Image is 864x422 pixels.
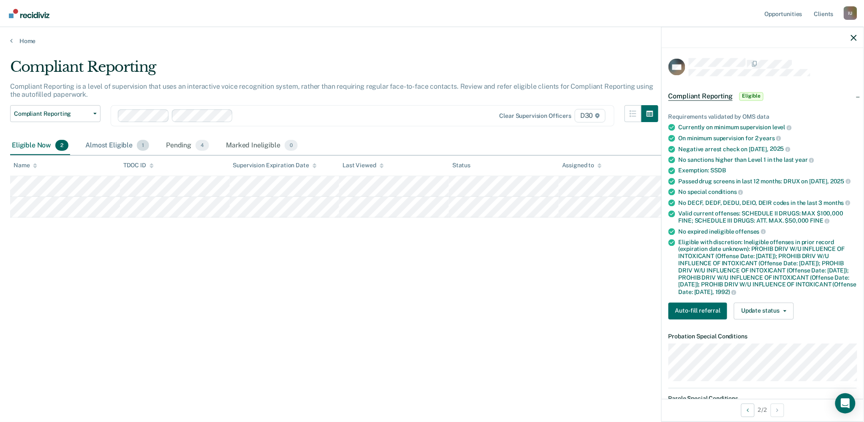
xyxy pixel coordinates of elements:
[830,178,850,185] span: 2025
[736,228,766,235] span: offenses
[679,177,857,185] div: Passed drug screens in last 12 months: DRUX on [DATE],
[9,9,49,18] img: Recidiviz
[668,113,857,120] div: Requirements validated by OMS data
[164,136,211,155] div: Pending
[679,199,857,207] div: No DECF, DEDF, DEDU, DEIO, DEIR codes in the last 3
[708,189,743,196] span: conditions
[760,135,781,142] span: years
[10,82,653,98] p: Compliant Reporting is a level of supervision that uses an interactive voice recognition system, ...
[679,124,857,131] div: Currently on minimum supervision
[575,109,605,123] span: D30
[679,210,857,224] div: Valid current offenses: SCHEDULE II DRUGS: MAX $100,000 FINE; SCHEDULE III DRUGS: ATT. MAX. $50,000
[662,83,864,110] div: Compliant ReportingEligible
[668,302,727,319] button: Auto-fill referral
[10,58,658,82] div: Compliant Reporting
[824,199,850,206] span: months
[668,92,733,101] span: Compliant Reporting
[734,302,793,319] button: Update status
[710,167,725,174] span: SSDB
[772,124,791,131] span: level
[679,156,857,164] div: No sanctions higher than Level 1 in the last
[668,333,857,340] dt: Probation Special Conditions
[14,110,90,117] span: Compliant Reporting
[285,140,298,151] span: 0
[679,135,857,142] div: On minimum supervision for 2
[835,393,856,414] div: Open Intercom Messenger
[810,218,830,224] span: FINE
[10,37,854,45] a: Home
[55,140,68,151] span: 2
[679,239,857,296] div: Eligible with discretion: Ineligible offenses in prior record (expiration date unknown): PROHIB D...
[84,136,151,155] div: Almost Eligible
[137,140,149,151] span: 1
[771,403,784,417] button: Next Opportunity
[679,188,857,196] div: No special
[770,146,790,152] span: 2025
[10,136,70,155] div: Eligible Now
[715,289,736,295] span: 1992)
[844,6,857,20] div: I U
[342,162,383,169] div: Last Viewed
[679,145,857,153] div: Negative arrest check on [DATE],
[123,162,154,169] div: TDOC ID
[196,140,209,151] span: 4
[224,136,299,155] div: Marked Ineligible
[739,92,763,101] span: Eligible
[500,112,571,120] div: Clear supervision officers
[796,157,814,163] span: year
[562,162,602,169] div: Assigned to
[741,403,755,417] button: Previous Opportunity
[233,162,317,169] div: Supervision Expiration Date
[679,228,857,236] div: No expired ineligible
[452,162,470,169] div: Status
[14,162,37,169] div: Name
[662,399,864,421] div: 2 / 2
[668,395,857,403] dt: Parole Special Conditions
[844,6,857,20] button: Profile dropdown button
[679,167,857,174] div: Exemption:
[668,302,731,319] a: Navigate to form link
